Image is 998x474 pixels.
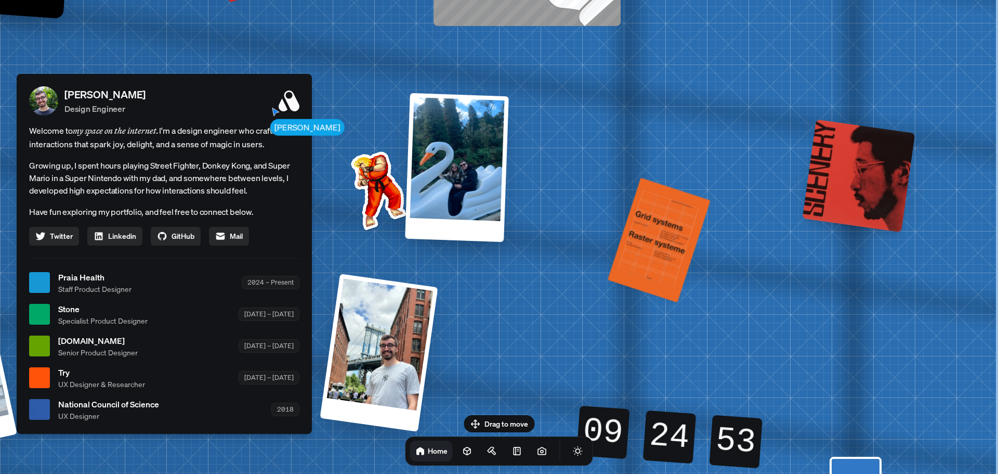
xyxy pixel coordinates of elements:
em: my space on the internet. [73,125,159,136]
span: National Council of Science [58,398,159,411]
p: [PERSON_NAME] [64,87,146,103]
div: [DATE] – [DATE] [239,371,299,384]
div: [DATE] – [DATE] [239,339,299,352]
img: Profile Picture [29,86,58,116]
span: Praia Health [58,271,132,284]
span: Linkedin [108,230,136,241]
span: Staff Product Designer [58,284,132,294]
div: 2024 – Present [242,276,299,289]
p: Have fun exploring my portfolio, and feel free to connect below. [29,205,299,219]
button: Toggle Theme [568,441,588,462]
span: Try [58,366,145,379]
div: [DATE] – [DATE] [239,308,299,321]
img: Profile example [324,136,429,241]
span: Welcome to I'm a design engineer who crafts interactions that spark joy, delight, and a sense of ... [29,124,299,151]
span: UX Designer & Researcher [58,379,145,390]
span: Specialist Product Designer [58,315,148,326]
span: Mail [230,230,243,241]
a: Twitter [29,227,79,246]
a: Mail [209,227,249,246]
h1: Home [428,446,448,456]
a: GitHub [151,227,201,246]
p: Design Engineer [64,103,146,115]
span: Senior Product Designer [58,347,138,358]
a: Linkedin [87,227,142,246]
span: UX Designer [58,411,159,421]
a: Home [410,441,453,462]
p: Growing up, I spent hours playing Street Fighter, Donkey Kong, and Super Mario in a Super Nintend... [29,159,299,197]
span: [DOMAIN_NAME] [58,335,138,347]
span: Twitter [50,230,73,241]
span: GitHub [172,230,194,241]
div: 2018 [271,403,299,416]
span: Stone [58,303,148,315]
